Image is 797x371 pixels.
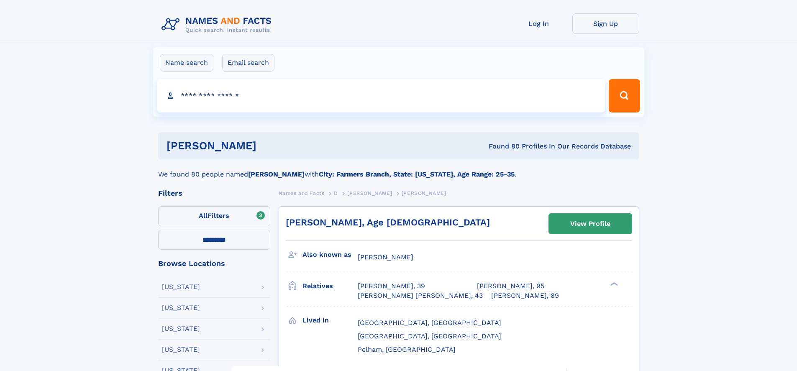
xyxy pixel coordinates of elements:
[570,214,610,233] div: View Profile
[158,260,270,267] div: Browse Locations
[279,188,325,198] a: Names and Facts
[609,79,640,113] button: Search Button
[319,170,515,178] b: City: Farmers Branch, State: [US_STATE], Age Range: 25-35
[158,13,279,36] img: Logo Names and Facts
[286,217,490,228] a: [PERSON_NAME], Age [DEMOGRAPHIC_DATA]
[302,313,358,328] h3: Lived in
[302,248,358,262] h3: Also known as
[572,13,639,34] a: Sign Up
[358,291,483,300] a: [PERSON_NAME] [PERSON_NAME], 43
[477,281,544,291] a: [PERSON_NAME], 95
[199,212,208,220] span: All
[505,13,572,34] a: Log In
[248,170,305,178] b: [PERSON_NAME]
[608,281,618,287] div: ❯
[549,214,632,234] a: View Profile
[162,325,200,332] div: [US_STATE]
[358,319,501,327] span: [GEOGRAPHIC_DATA], [GEOGRAPHIC_DATA]
[358,253,413,261] span: [PERSON_NAME]
[162,284,200,290] div: [US_STATE]
[372,142,631,151] div: Found 80 Profiles In Our Records Database
[157,79,605,113] input: search input
[222,54,274,72] label: Email search
[347,188,392,198] a: [PERSON_NAME]
[158,189,270,197] div: Filters
[158,159,639,179] div: We found 80 people named with .
[402,190,446,196] span: [PERSON_NAME]
[347,190,392,196] span: [PERSON_NAME]
[334,190,338,196] span: D
[160,54,213,72] label: Name search
[158,206,270,226] label: Filters
[491,291,559,300] a: [PERSON_NAME], 89
[162,346,200,353] div: [US_STATE]
[358,281,425,291] a: [PERSON_NAME], 39
[334,188,338,198] a: D
[302,279,358,293] h3: Relatives
[162,304,200,311] div: [US_STATE]
[358,332,501,340] span: [GEOGRAPHIC_DATA], [GEOGRAPHIC_DATA]
[358,345,456,353] span: Pelham, [GEOGRAPHIC_DATA]
[167,141,373,151] h1: [PERSON_NAME]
